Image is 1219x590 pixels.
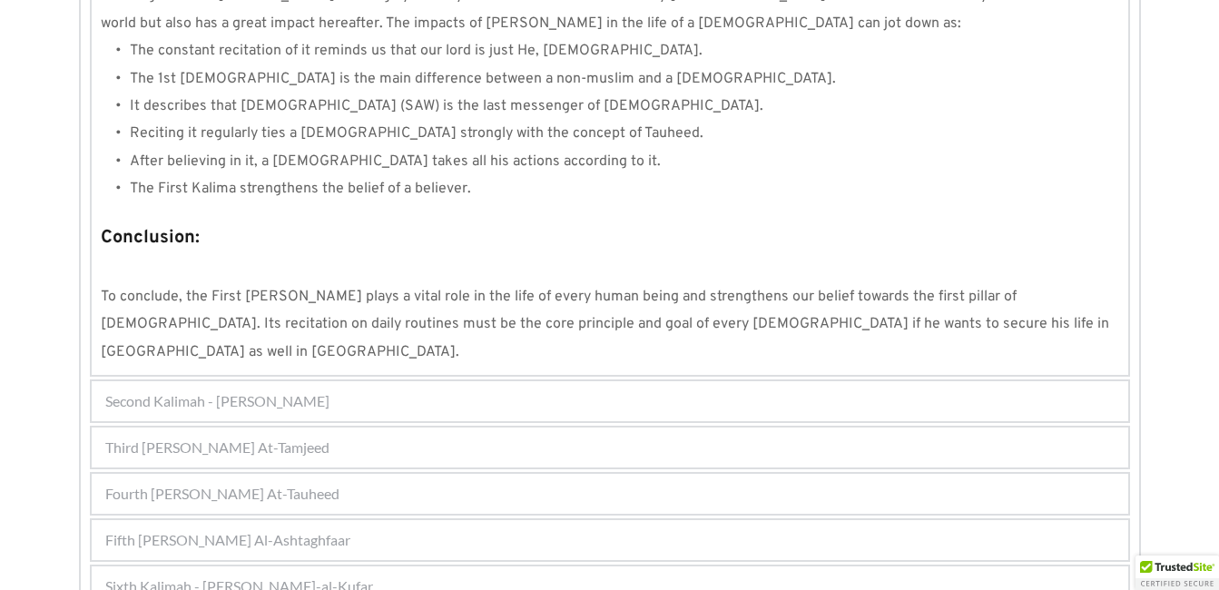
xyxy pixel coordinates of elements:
[105,437,329,458] span: Third [PERSON_NAME] At-Tamjeed
[130,152,661,171] span: After believing in it, a [DEMOGRAPHIC_DATA] takes all his actions according to it.
[105,483,339,505] span: Fourth [PERSON_NAME] At-Tauheed
[130,180,471,198] span: The First Kalima strengthens the belief of a believer.
[101,288,1113,361] span: To conclude, the First [PERSON_NAME] plays a vital role in the life of every human being and stre...
[130,42,703,60] span: The constant recitation of it reminds us that our lord is just He, [DEMOGRAPHIC_DATA].
[130,124,703,143] span: Reciting it regularly ties a [DEMOGRAPHIC_DATA] strongly with the concept of Tauheed.
[105,529,350,551] span: Fifth [PERSON_NAME] Al-Ashtaghfaar
[101,226,200,250] strong: Conclusion:
[1135,556,1219,590] div: TrustedSite Certified
[130,70,836,88] span: The 1st [DEMOGRAPHIC_DATA] is the main difference between a non-muslim and a [DEMOGRAPHIC_DATA].
[130,97,763,115] span: It describes that [DEMOGRAPHIC_DATA] (SAW) is the last messenger of [DEMOGRAPHIC_DATA].
[105,390,329,412] span: Second Kalimah - [PERSON_NAME]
